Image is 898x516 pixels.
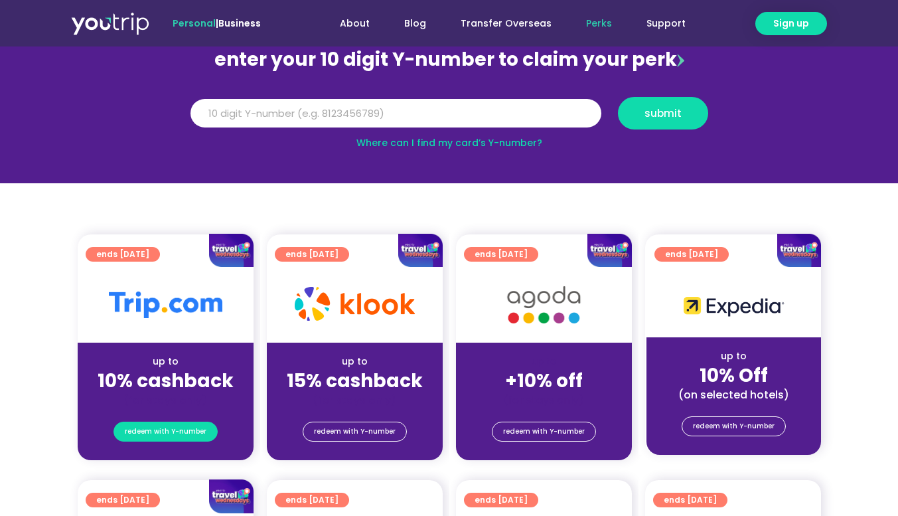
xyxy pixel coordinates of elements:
a: Support [629,11,703,36]
a: redeem with Y-number [303,422,407,442]
a: Where can I find my card’s Y-number? [356,136,542,149]
span: up to [532,355,556,368]
div: enter your 10 digit Y-number to claim your perk [184,43,715,77]
a: redeem with Y-number [682,416,786,436]
a: Business [218,17,261,30]
a: About [323,11,387,36]
a: Perks [569,11,629,36]
a: ends [DATE] [275,493,349,507]
div: up to [657,349,810,363]
span: ends [DATE] [475,493,528,507]
span: redeem with Y-number [503,422,585,441]
span: submit [644,108,682,118]
div: (for stays only) [277,393,432,407]
strong: 10% Off [700,363,768,388]
a: ends [DATE] [464,493,538,507]
form: Y Number [190,97,708,139]
span: redeem with Y-number [693,417,775,436]
span: Sign up [773,17,809,31]
div: (for stays only) [88,393,243,407]
strong: 10% cashback [98,368,234,394]
input: 10 digit Y-number (e.g. 8123456789) [190,99,601,128]
strong: 15% cashback [287,368,423,394]
a: ends [DATE] [653,493,727,507]
a: Transfer Overseas [443,11,569,36]
a: redeem with Y-number [113,422,218,442]
strong: +10% off [505,368,583,394]
span: | [173,17,261,30]
span: ends [DATE] [285,493,338,507]
span: redeem with Y-number [314,422,396,441]
a: Blog [387,11,443,36]
span: redeem with Y-number [125,422,206,441]
span: Personal [173,17,216,30]
button: submit [618,97,708,129]
div: (on selected hotels) [657,388,810,402]
div: up to [277,355,432,369]
div: up to [88,355,243,369]
nav: Menu [297,11,703,36]
a: redeem with Y-number [492,422,596,442]
div: (for stays only) [467,393,621,407]
span: ends [DATE] [664,493,717,507]
a: Sign up [755,12,827,35]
